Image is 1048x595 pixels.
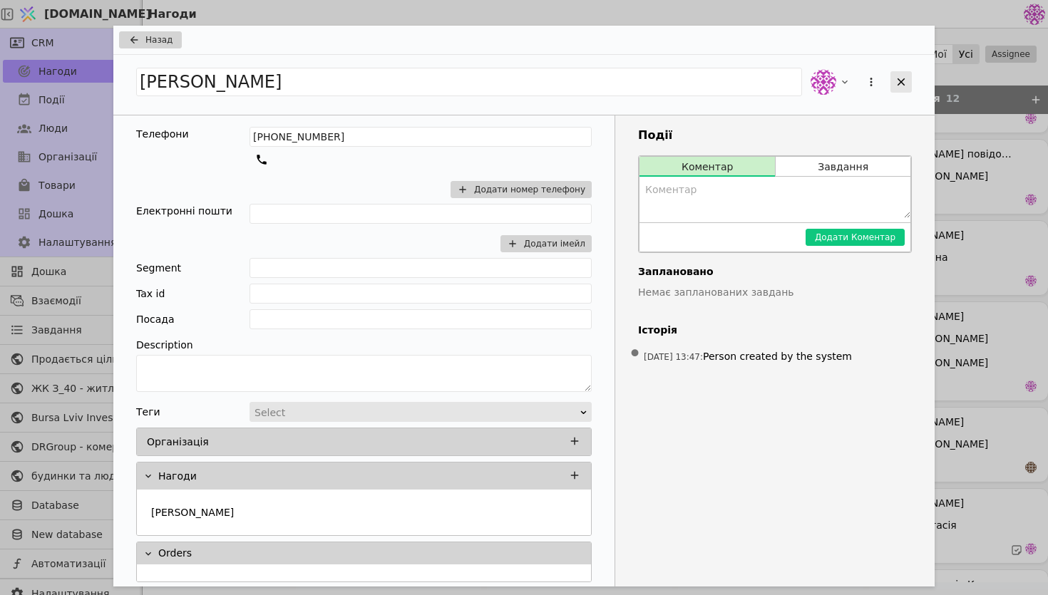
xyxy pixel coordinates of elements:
[136,284,165,304] div: Tax id
[776,157,910,177] button: Завдання
[136,402,160,422] div: Теги
[703,351,852,362] span: Person created by the system
[158,546,192,561] p: Orders
[136,258,181,278] div: Segment
[145,33,173,46] span: Назад
[158,469,197,484] p: Нагоди
[113,26,935,586] div: Add Opportunity
[136,127,189,142] div: Телефони
[628,336,642,372] span: •
[638,264,912,279] h4: Заплановано
[638,127,912,144] h3: Події
[136,204,232,219] div: Електронні пошти
[638,285,912,300] p: Немає запланованих завдань
[136,335,592,355] div: Description
[147,435,209,450] p: Організація
[136,309,175,329] div: Посада
[644,352,703,362] span: [DATE] 13:47 :
[806,229,905,246] button: Додати Коментар
[151,505,234,520] p: [PERSON_NAME]
[638,323,912,338] h4: Історія
[500,235,592,252] button: Додати імейл
[639,157,775,177] button: Коментар
[451,181,592,198] button: Додати номер телефону
[811,69,836,95] img: de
